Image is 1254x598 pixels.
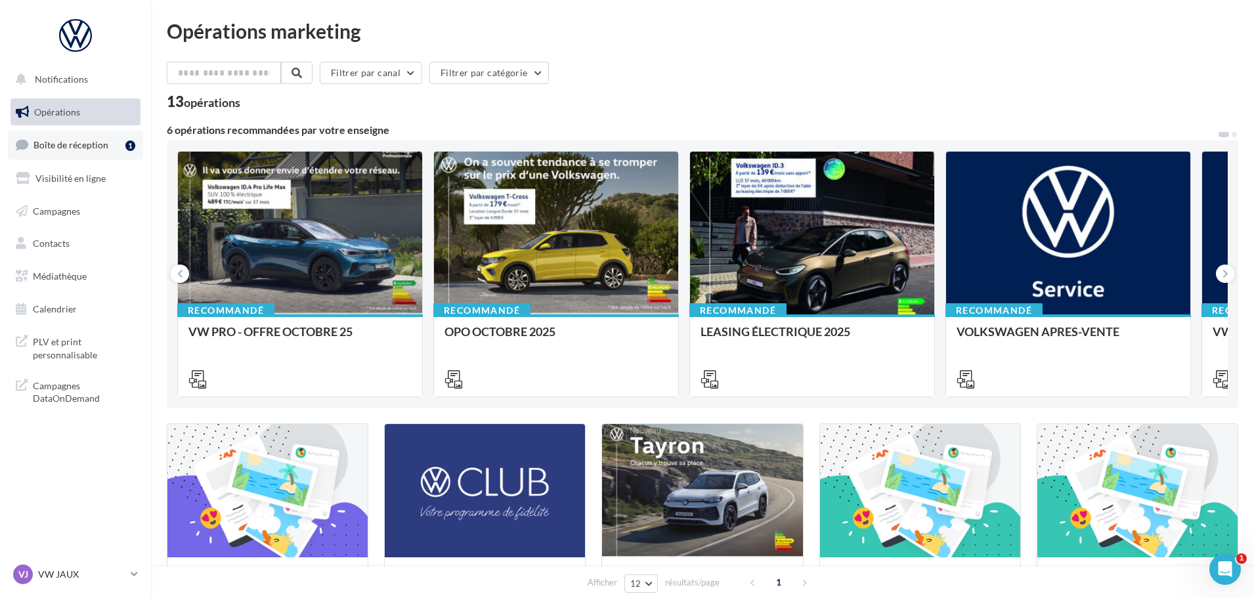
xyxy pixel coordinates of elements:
div: 1 [125,140,135,151]
a: VJ VW JAUX [11,562,141,587]
span: Opérations [34,106,80,117]
div: 6 opérations recommandées par votre enseigne [167,125,1217,135]
button: Notifications [8,66,138,93]
div: Recommandé [689,303,787,318]
iframe: Intercom live chat [1209,553,1241,585]
div: Recommandé [177,303,274,318]
div: VW PRO - OFFRE OCTOBRE 25 [188,325,412,351]
div: Recommandé [945,303,1043,318]
div: opérations [184,96,240,108]
span: Campagnes DataOnDemand [33,377,135,405]
span: Calendrier [33,303,77,314]
span: résultats/page [665,576,720,589]
span: Visibilité en ligne [35,173,106,184]
a: Campagnes [8,198,143,225]
a: Visibilité en ligne [8,165,143,192]
div: LEASING ÉLECTRIQUE 2025 [701,325,924,351]
span: PLV et print personnalisable [33,333,135,361]
a: Calendrier [8,295,143,323]
p: VW JAUX [38,568,125,581]
span: Campagnes [33,205,80,216]
div: VOLKSWAGEN APRES-VENTE [957,325,1180,351]
span: Boîte de réception [33,139,108,150]
a: Opérations [8,98,143,126]
div: Opérations marketing [167,21,1238,41]
span: Notifications [35,74,88,85]
div: 13 [167,95,240,109]
span: Contacts [33,238,70,249]
button: 12 [624,574,658,593]
span: 12 [630,578,641,589]
div: OPO OCTOBRE 2025 [444,325,668,351]
span: Médiathèque [33,270,87,282]
button: Filtrer par catégorie [429,62,549,84]
a: PLV et print personnalisable [8,328,143,366]
a: Boîte de réception1 [8,131,143,159]
div: Recommandé [433,303,530,318]
a: Contacts [8,230,143,257]
span: 1 [1236,553,1247,564]
a: Médiathèque [8,263,143,290]
button: Filtrer par canal [320,62,422,84]
span: VJ [18,568,28,581]
a: Campagnes DataOnDemand [8,372,143,410]
span: Afficher [588,576,617,589]
span: 1 [768,572,789,593]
